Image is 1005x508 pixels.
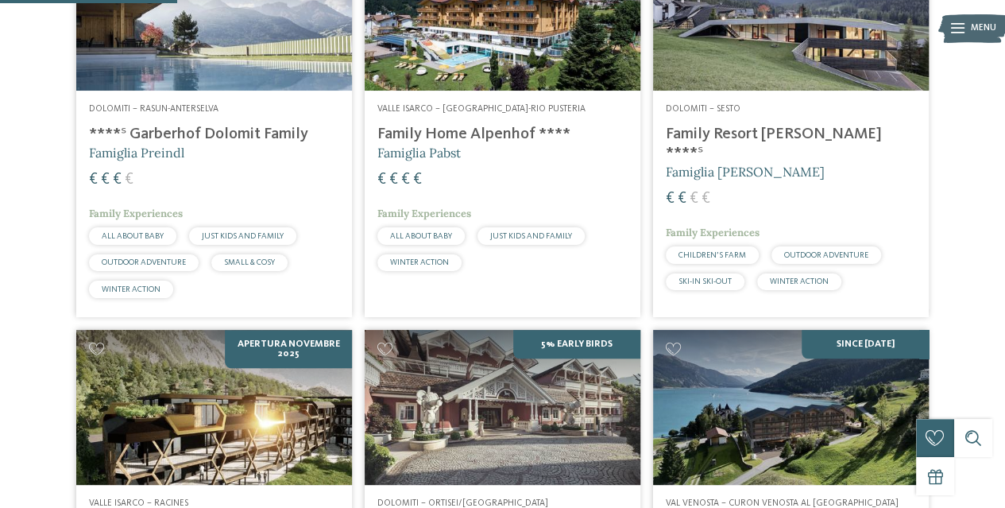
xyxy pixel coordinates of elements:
[102,232,164,240] span: ALL ABOUT BABY
[401,172,410,188] span: €
[102,285,160,293] span: WINTER ACTION
[89,172,98,188] span: €
[365,330,640,485] img: Family Spa Grand Hotel Cavallino Bianco ****ˢ
[678,277,732,285] span: SKI-IN SKI-OUT
[770,277,829,285] span: WINTER ACTION
[390,258,449,266] span: WINTER ACTION
[666,125,916,163] h4: Family Resort [PERSON_NAME] ****ˢ
[89,207,183,220] span: Family Experiences
[377,104,586,114] span: Valle Isarco – [GEOGRAPHIC_DATA]-Rio Pusteria
[653,330,929,485] img: Cercate un hotel per famiglie? Qui troverete solo i migliori!
[224,258,275,266] span: SMALL & COSY
[666,191,675,207] span: €
[113,172,122,188] span: €
[666,104,740,114] span: Dolomiti – Sesto
[101,172,110,188] span: €
[784,251,868,259] span: OUTDOOR ADVENTURE
[89,145,184,161] span: Famiglia Preindl
[377,145,461,161] span: Famiglia Pabst
[89,104,218,114] span: Dolomiti – Rasun-Anterselva
[390,232,452,240] span: ALL ABOUT BABY
[690,191,698,207] span: €
[377,498,548,508] span: Dolomiti – Ortisei/[GEOGRAPHIC_DATA]
[377,207,471,220] span: Family Experiences
[413,172,422,188] span: €
[125,172,133,188] span: €
[678,191,686,207] span: €
[490,232,572,240] span: JUST KIDS AND FAMILY
[377,172,386,188] span: €
[666,498,899,508] span: Val Venosta – Curon Venosta al [GEOGRAPHIC_DATA]
[377,125,628,144] h4: Family Home Alpenhof ****
[76,330,352,485] img: Cercate un hotel per famiglie? Qui troverete solo i migliori!
[666,226,760,239] span: Family Experiences
[389,172,398,188] span: €
[202,232,284,240] span: JUST KIDS AND FAMILY
[89,125,339,144] h4: ****ˢ Garberhof Dolomit Family
[102,258,186,266] span: OUTDOOR ADVENTURE
[666,164,825,180] span: Famiglia [PERSON_NAME]
[89,498,188,508] span: Valle Isarco – Racines
[678,251,746,259] span: CHILDREN’S FARM
[702,191,710,207] span: €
